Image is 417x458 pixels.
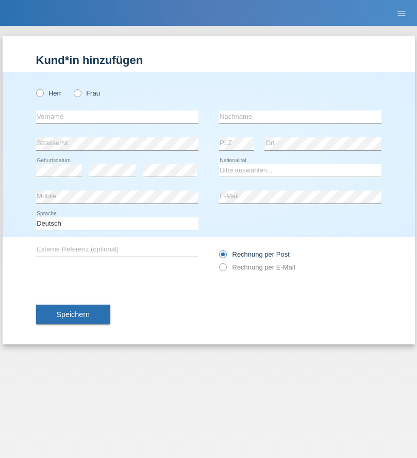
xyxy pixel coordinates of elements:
[396,8,407,19] i: menu
[219,250,290,258] label: Rechnung per Post
[57,310,90,319] span: Speichern
[36,305,110,324] button: Speichern
[36,89,62,97] label: Herr
[36,89,43,96] input: Herr
[74,89,100,97] label: Frau
[391,10,412,16] a: menu
[219,263,295,271] label: Rechnung per E-Mail
[74,89,80,96] input: Frau
[219,263,226,276] input: Rechnung per E-Mail
[36,54,381,67] h1: Kund*in hinzufügen
[219,250,226,263] input: Rechnung per Post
